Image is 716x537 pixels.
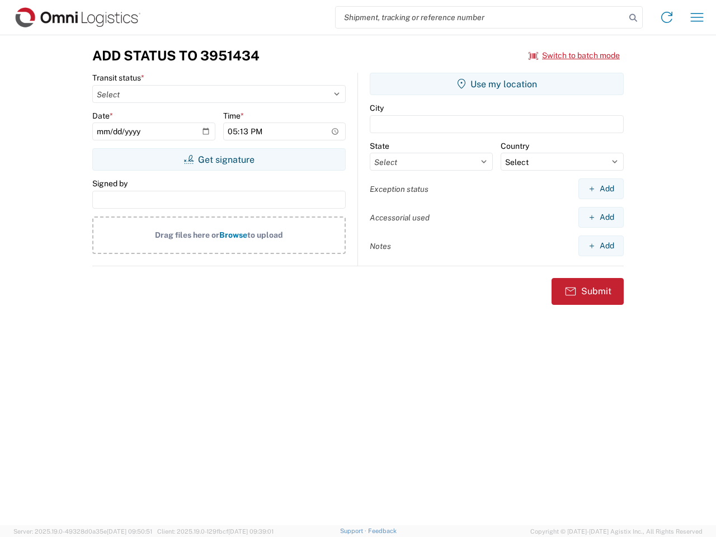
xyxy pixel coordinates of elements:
[223,111,244,121] label: Time
[578,235,624,256] button: Add
[529,46,620,65] button: Switch to batch mode
[370,213,430,223] label: Accessorial used
[92,178,128,189] label: Signed by
[157,528,274,535] span: Client: 2025.19.0-129fbcf
[107,528,152,535] span: [DATE] 09:50:51
[370,103,384,113] label: City
[578,207,624,228] button: Add
[228,528,274,535] span: [DATE] 09:39:01
[370,141,389,151] label: State
[370,73,624,95] button: Use my location
[13,528,152,535] span: Server: 2025.19.0-49328d0a35e
[92,111,113,121] label: Date
[501,141,529,151] label: Country
[578,178,624,199] button: Add
[247,230,283,239] span: to upload
[336,7,625,28] input: Shipment, tracking or reference number
[92,48,260,64] h3: Add Status to 3951434
[530,526,703,536] span: Copyright © [DATE]-[DATE] Agistix Inc., All Rights Reserved
[370,184,428,194] label: Exception status
[219,230,247,239] span: Browse
[340,527,368,534] a: Support
[92,148,346,171] button: Get signature
[155,230,219,239] span: Drag files here or
[92,73,144,83] label: Transit status
[368,527,397,534] a: Feedback
[552,278,624,305] button: Submit
[370,241,391,251] label: Notes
